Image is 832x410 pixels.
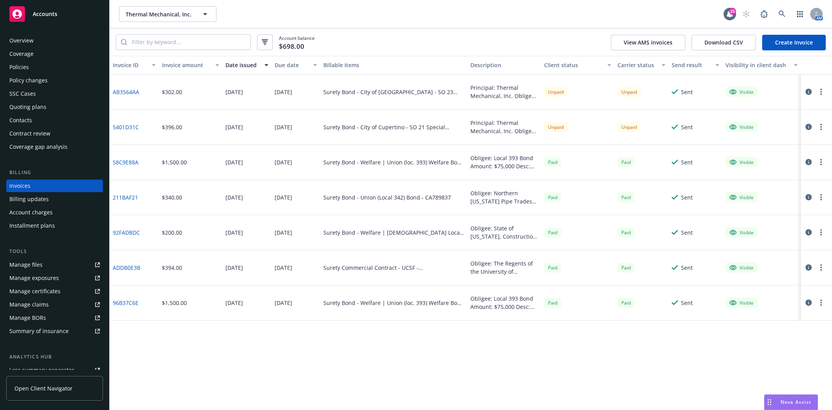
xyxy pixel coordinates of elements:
[225,228,243,237] div: [DATE]
[617,193,635,202] div: Paid
[6,193,103,205] a: Billing updates
[729,8,736,15] div: 25
[681,299,693,307] div: Sent
[323,88,464,96] div: Surety Bond - City of [GEOGRAPHIC_DATA] - SO 23 Roof Top Boiler and Water Pump #1 Repairs-Library...
[113,61,147,69] div: Invoice ID
[6,272,103,284] span: Manage exposures
[159,56,222,75] button: Invoice amount
[692,35,756,50] button: Download CSV
[9,61,29,73] div: Policies
[681,264,693,272] div: Sent
[6,34,103,47] a: Overview
[467,56,541,75] button: Description
[6,3,103,25] a: Accounts
[162,88,182,96] div: $302.00
[544,193,561,202] span: Paid
[323,61,464,69] div: Billable items
[470,294,538,311] div: Obligee: Local 393 Bond Amount: $75,000 Desc: Union Welfare Bond Renewal Premium Due
[729,229,754,236] div: Visible
[681,158,693,166] div: Sent
[225,61,260,69] div: Date issued
[9,48,34,60] div: Coverage
[617,263,635,273] div: Paid
[6,285,103,298] a: Manage certificates
[6,141,103,153] a: Coverage gap analysis
[544,228,561,237] div: Paid
[544,298,561,308] span: Paid
[225,123,243,131] div: [DATE]
[275,193,292,201] div: [DATE]
[225,264,243,272] div: [DATE]
[6,101,103,113] a: Quoting plans
[6,74,103,87] a: Policy changes
[113,158,138,166] a: 58C9E88A
[672,61,711,69] div: Send result
[275,158,292,166] div: [DATE]
[541,56,615,75] button: Client status
[323,193,451,201] div: Surety Bond - Union (Local 342) Bond - CA789837
[113,123,139,131] a: 5401D31C
[729,159,754,166] div: Visible
[470,61,538,69] div: Description
[669,56,722,75] button: Send result
[6,219,103,232] a: Installment plans
[279,35,315,50] span: Account balance
[470,259,538,276] div: Obligee: The Regents of the University of [US_STATE] Contract/Bond Amount: $40,423.39 Project: [S...
[113,193,138,201] a: 211BAF21
[271,56,321,75] button: Due date
[222,56,271,75] button: Date issued
[6,206,103,219] a: Account charges
[9,206,53,219] div: Account charges
[9,285,60,298] div: Manage certificates
[617,298,635,308] div: Paid
[617,87,641,97] div: Unpaid
[681,193,693,201] div: Sent
[6,169,103,176] div: Billing
[127,35,250,50] input: Filter by keyword...
[9,114,32,127] div: Contacts
[323,228,464,237] div: Surety Bond - Welfare | [DEMOGRAPHIC_DATA] Local Union 332 Bond - [GEOGRAPHIC_DATA] 12300
[162,193,182,201] div: $340.00
[611,35,685,50] button: View AMS invoices
[162,299,187,307] div: $1,500.00
[9,87,36,100] div: SSC Cases
[729,123,754,130] div: Visible
[762,35,826,50] a: Create Invoice
[9,325,69,337] div: Summary of insurance
[9,312,46,324] div: Manage BORs
[113,88,139,96] a: AB3564AA
[617,61,656,69] div: Carrier status
[617,157,635,167] div: Paid
[320,56,467,75] button: Billable items
[681,88,693,96] div: Sent
[126,10,193,18] span: Thermal Mechanical, Inc.
[470,154,538,170] div: Obligee: Local 393 Bond Amount: $75,000 Desc: Union Welfare Bond Renewal Premium Due
[6,325,103,337] a: Summary of insurance
[544,122,568,132] div: Unpaid
[33,11,57,17] span: Accounts
[14,384,73,392] span: Open Client Navigator
[275,228,292,237] div: [DATE]
[729,264,754,271] div: Visible
[225,193,243,201] div: [DATE]
[9,141,67,153] div: Coverage gap analysis
[162,264,182,272] div: $394.00
[681,123,693,131] div: Sent
[617,122,641,132] div: Unpaid
[756,6,772,22] a: Report a Bug
[225,88,243,96] div: [DATE]
[162,158,187,166] div: $1,500.00
[738,6,754,22] a: Start snowing
[9,272,59,284] div: Manage exposures
[6,258,103,271] a: Manage files
[765,395,774,410] div: Drag to move
[275,88,292,96] div: [DATE]
[729,299,754,306] div: Visible
[162,123,182,131] div: $396.00
[6,87,103,100] a: SSC Cases
[729,88,754,95] div: Visible
[323,123,464,131] div: Surety Bond - City of Cupertino - SO 21 Special Project Trane Box S/N C04C02506 - Library 2 VFD R...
